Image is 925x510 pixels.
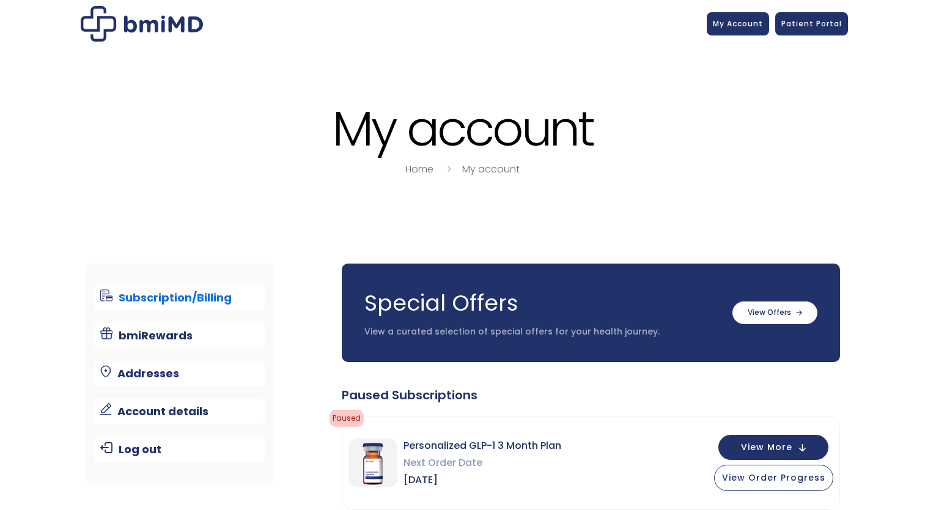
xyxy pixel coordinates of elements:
[364,326,720,338] p: View a curated selection of special offers for your health journey.
[94,399,265,424] a: Account details
[85,264,274,484] nav: Account pages
[94,285,265,311] a: Subscription/Billing
[722,471,825,484] span: View Order Progress
[94,437,265,462] a: Log out
[404,437,561,454] span: Personalized GLP-1 3 Month Plan
[404,471,561,489] span: [DATE]
[741,443,792,451] span: View More
[342,386,840,404] div: Paused Subscriptions
[781,18,842,29] span: Patient Portal
[364,288,720,319] h3: Special Offers
[462,162,520,176] a: My account
[94,323,265,349] a: bmiRewards
[81,6,203,42] img: My account
[330,410,364,427] span: Paused
[94,361,265,386] a: Addresses
[718,435,828,460] button: View More
[405,162,433,176] a: Home
[78,103,848,155] h1: My account
[775,12,848,35] a: Patient Portal
[713,18,763,29] span: My Account
[404,454,561,471] span: Next Order Date
[714,465,833,491] button: View Order Progress
[707,12,769,35] a: My Account
[442,162,455,176] i: breadcrumbs separator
